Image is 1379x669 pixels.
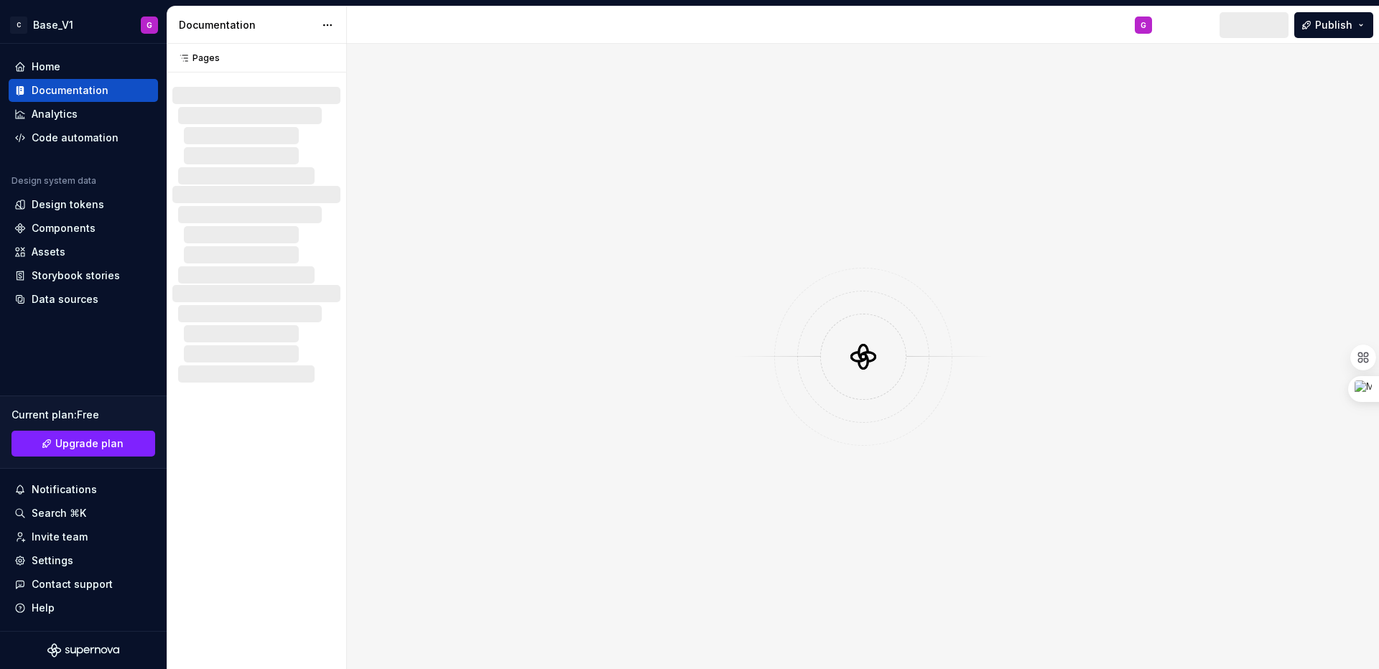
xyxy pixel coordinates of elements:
div: Pages [172,52,220,64]
div: Home [32,60,60,74]
div: G [1141,19,1146,31]
button: Search ⌘K [9,502,158,525]
div: Design system data [11,175,96,187]
div: Contact support [32,577,113,591]
a: Design tokens [9,193,158,216]
div: Design tokens [32,197,104,212]
div: Components [32,221,96,235]
div: C [10,17,27,34]
button: Publish [1294,12,1373,38]
span: Upgrade plan [55,436,124,451]
div: Documentation [32,83,108,98]
div: Notifications [32,482,97,497]
div: Assets [32,245,65,259]
div: Current plan : Free [11,408,155,422]
button: Notifications [9,478,158,501]
div: Storybook stories [32,268,120,283]
a: Components [9,217,158,240]
div: Analytics [32,107,78,121]
div: Base_V1 [33,18,73,32]
a: Assets [9,240,158,263]
div: G [147,19,152,31]
a: Home [9,55,158,78]
a: Storybook stories [9,264,158,287]
div: Settings [32,553,73,568]
button: Help [9,597,158,619]
button: Contact support [9,573,158,596]
span: Publish [1315,18,1352,32]
a: Analytics [9,103,158,126]
div: Help [32,601,55,615]
a: Documentation [9,79,158,102]
div: Search ⌘K [32,506,86,520]
a: Upgrade plan [11,431,155,457]
div: Documentation [179,18,315,32]
svg: Supernova Logo [47,643,119,658]
a: Data sources [9,288,158,311]
button: CBase_V1G [3,9,164,40]
a: Settings [9,549,158,572]
div: Invite team [32,530,88,544]
a: Code automation [9,126,158,149]
div: Code automation [32,131,119,145]
a: Invite team [9,525,158,548]
div: Data sources [32,292,98,307]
